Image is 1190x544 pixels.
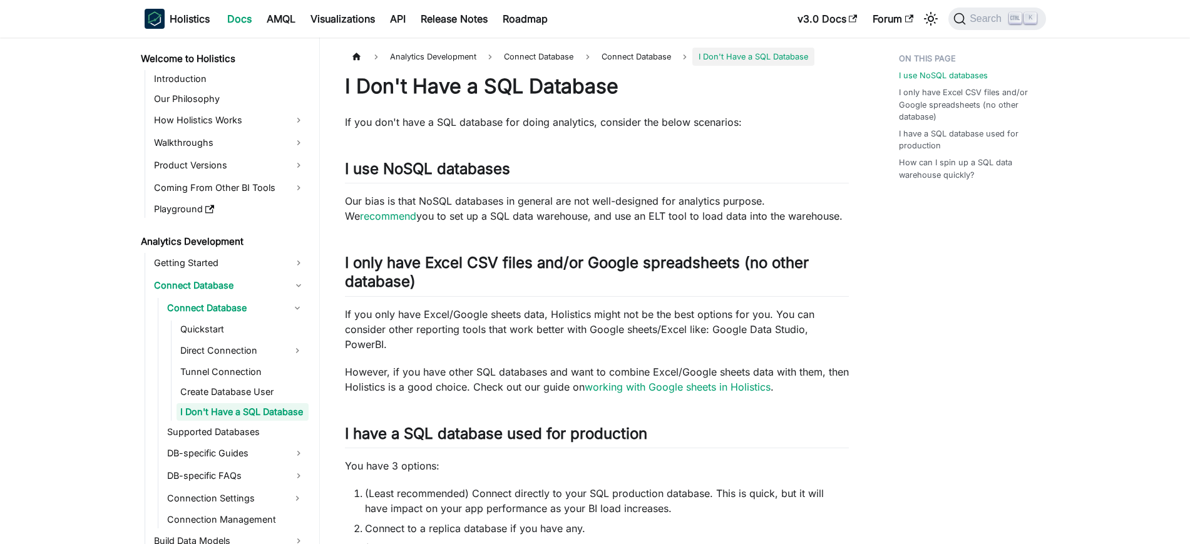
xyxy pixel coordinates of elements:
p: However, if you have other SQL databases and want to combine Excel/Google sheets data with them, ... [345,364,849,394]
button: Switch between dark and light mode (currently light mode) [921,9,941,29]
span: I Don't Have a SQL Database [692,48,814,66]
a: Our Philosophy [150,90,309,108]
a: Home page [345,48,369,66]
h2: I only have Excel CSV files and/or Google spreadsheets (no other database) [345,254,849,296]
a: AMQL [259,9,303,29]
a: Release Notes [413,9,495,29]
a: Visualizations [303,9,382,29]
h2: I have a SQL database used for production [345,424,849,448]
a: I use NoSQL databases [899,69,988,81]
button: Expand sidebar category 'Direct Connection' [286,341,309,361]
a: Connection Management [163,511,309,528]
a: Getting Started [150,253,309,273]
a: Create Database User [177,383,309,401]
a: HolisticsHolistics [145,9,210,29]
a: Quickstart [177,321,309,338]
h2: I use NoSQL databases [345,160,849,183]
a: I only have Excel CSV files and/or Google spreadsheets (no other database) [899,86,1039,123]
a: Coming From Other BI Tools [150,178,309,198]
a: Connect Database [595,48,677,66]
button: Expand sidebar category 'Connection Settings' [286,488,309,508]
p: If you only have Excel/Google sheets data, Holistics might not be the best options for you. You c... [345,307,849,352]
span: Connect Database [602,52,671,61]
a: API [382,9,413,29]
span: Search [966,13,1009,24]
nav: Breadcrumbs [345,48,849,66]
a: Connect Database [150,275,309,295]
a: recommend [360,210,416,222]
img: Holistics [145,9,165,29]
a: Supported Databases [163,423,309,441]
kbd: K [1024,13,1037,24]
a: Analytics Development [137,233,309,250]
b: Holistics [170,11,210,26]
a: I Don't Have a SQL Database [177,403,309,421]
button: Collapse sidebar category 'Connect Database' [286,298,309,318]
nav: Docs sidebar [132,38,320,544]
a: How can I spin up a SQL data warehouse quickly? [899,157,1039,180]
li: (Least recommended) Connect directly to your SQL production database. This is quick, but it will ... [365,486,849,516]
p: Our bias is that NoSQL databases in general are not well-designed for analytics purpose. We you t... [345,193,849,223]
a: v3.0 Docs [790,9,865,29]
a: DB-specific FAQs [163,466,309,486]
a: Tunnel Connection [177,363,309,381]
a: Connect Database [163,298,286,318]
a: Roadmap [495,9,555,29]
span: Connect Database [498,48,580,66]
a: How Holistics Works [150,110,309,130]
a: Forum [865,9,921,29]
li: Connect to a replica database if you have any. [365,521,849,536]
p: You have 3 options: [345,458,849,473]
a: working with Google sheets in Holistics [585,381,771,393]
a: Docs [220,9,259,29]
a: Product Versions [150,155,309,175]
a: Walkthroughs [150,133,309,153]
p: If you don't have a SQL database for doing analytics, consider the below scenarios: [345,115,849,130]
a: Direct Connection [177,341,286,361]
a: DB-specific Guides [163,443,309,463]
a: I have a SQL database used for production [899,128,1039,151]
a: Introduction [150,70,309,88]
a: Connection Settings [163,488,286,508]
button: Search (Ctrl+K) [948,8,1045,30]
h1: I Don't Have a SQL Database [345,74,849,99]
a: Welcome to Holistics [137,50,309,68]
span: Analytics Development [384,48,483,66]
a: Playground [150,200,309,218]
